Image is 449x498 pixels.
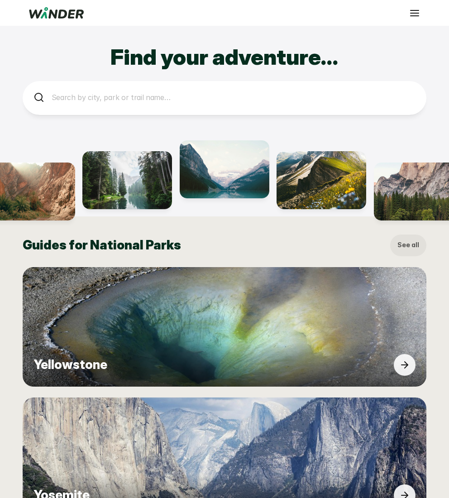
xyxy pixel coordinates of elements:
[23,267,427,387] a: Yellowstone
[397,240,419,250] p: See all
[23,81,427,115] a: Search by city, park or trail name…
[33,357,390,373] h3: Yellowstone
[23,238,386,253] h2: Guides for National Parks
[52,92,416,104] p: Search by city, park or trail name…
[23,44,427,70] h1: Find your adventure…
